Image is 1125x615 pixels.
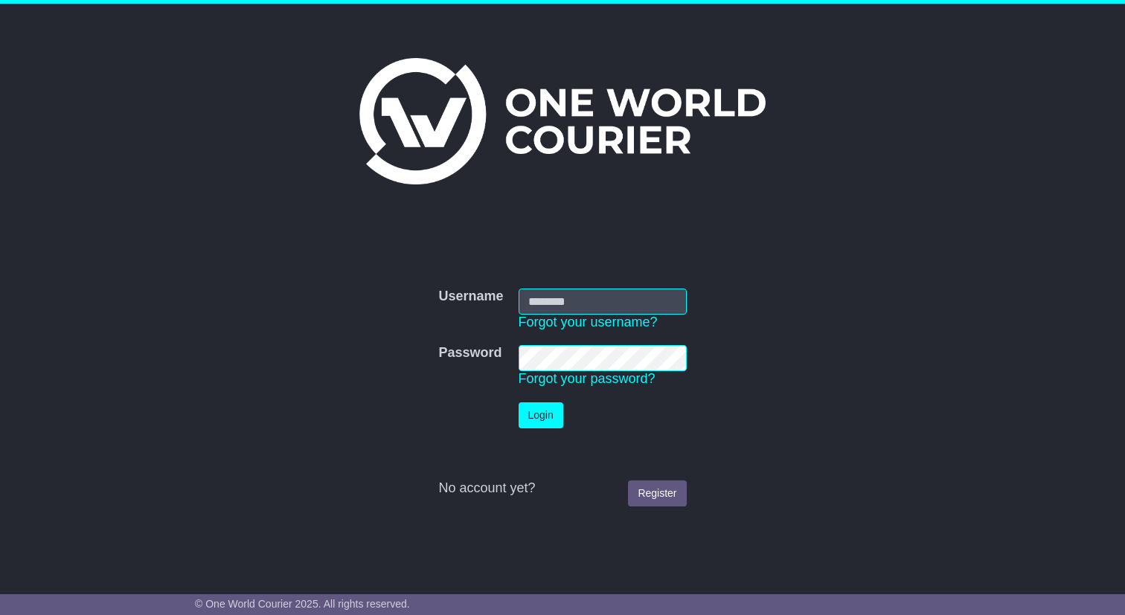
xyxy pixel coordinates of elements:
[438,345,501,361] label: Password
[519,402,563,428] button: Login
[195,598,410,610] span: © One World Courier 2025. All rights reserved.
[438,289,503,305] label: Username
[519,371,656,386] a: Forgot your password?
[628,480,686,506] a: Register
[359,58,766,184] img: One World
[519,315,658,329] a: Forgot your username?
[438,480,686,497] div: No account yet?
